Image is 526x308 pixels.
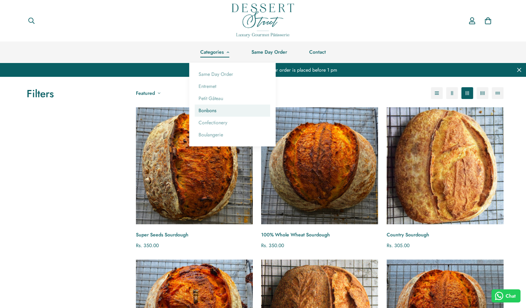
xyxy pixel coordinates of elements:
[195,105,270,117] a: Bonbons
[387,242,409,249] span: Rs. 305.00
[136,242,159,249] span: Rs. 350.00
[195,92,270,105] a: Petit Gâteau
[136,90,155,97] span: Featured
[195,80,270,92] a: Entremet
[480,13,496,29] a: 0
[298,42,337,63] a: Contact
[240,42,298,63] a: Same Day Order
[195,68,270,80] a: Same Day Order
[477,87,488,99] button: 4-column
[461,87,473,99] button: 3-column
[261,107,378,224] a: 100% Whole Wheat Sourdough
[27,87,122,100] h3: Filters
[492,87,504,99] button: 5-column
[195,129,270,141] a: Boulangerie
[22,13,40,28] button: Search
[464,11,480,31] a: Account
[5,63,521,77] div: For Same Day Orders kindly ensure your order is placed before 1 pm
[136,107,253,224] a: Super Seeds Sourdough
[195,117,270,129] a: Confectionery
[261,231,378,238] a: 100% Whole Wheat Sourdough
[506,292,516,300] span: Chat
[232,3,294,37] img: Dessert Street
[387,231,504,238] a: Country Sourdough
[189,42,240,63] a: Categories
[387,107,504,224] a: Country Sourdough
[431,87,443,99] button: 1-column
[446,87,458,99] button: 2-column
[136,231,253,238] a: Super Seeds Sourdough
[261,242,284,249] span: Rs. 350.00
[491,289,521,302] button: Chat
